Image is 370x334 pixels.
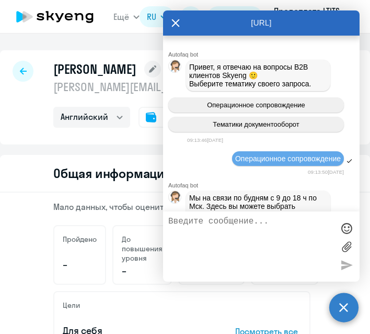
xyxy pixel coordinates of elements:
h1: [PERSON_NAME] [53,61,136,77]
p: Предоплата LTITS, ПЕРФЕКТ АРТ, ООО [274,5,347,28]
button: Предоплата LTITS, ПЕРФЕКТ АРТ, ООО [269,4,363,29]
button: Операционное сопровождение [168,97,344,113]
button: Тематики документооборот [168,117,344,132]
p: [PERSON_NAME][EMAIL_ADDRESS][DOMAIN_NAME] [53,80,290,94]
time: 09:13:50[DATE] [308,169,344,175]
h5: Пройдено [63,235,97,244]
button: RU [140,6,174,27]
span: Тематики документооборот [213,120,299,128]
h5: До повышения уровня [122,235,163,263]
div: Autofaq bot [168,51,360,58]
p: Мало данных, чтобы оценить прогресс [53,201,317,213]
time: 09:13:46[DATE] [187,137,223,143]
span: Привет, я отвечаю на вопросы B2B клиентов Skyeng 🙂 Выберите тематику своего запроса. [189,63,311,88]
p: – [63,259,97,271]
span: Баланс [163,112,190,123]
label: Лимит 10 файлов [339,239,354,254]
span: RU [147,11,156,23]
span: Ещё [113,11,129,23]
img: bot avatar [169,191,182,206]
div: Autofaq bot [168,182,360,188]
button: Ещё [113,6,140,27]
h5: Цели [63,300,80,310]
h2: Общая информация [53,165,171,181]
span: Мы на связи по будням с 9 до 18 ч по Мск. Здесь вы можете выбрать интересующую вас тематику и пол... [189,194,328,252]
p: – [122,265,163,277]
span: Операционное сопровождение [235,154,341,163]
span: Операционное сопровождение [207,101,305,109]
img: bot avatar [169,60,182,75]
button: Балансbalance [207,6,262,27]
